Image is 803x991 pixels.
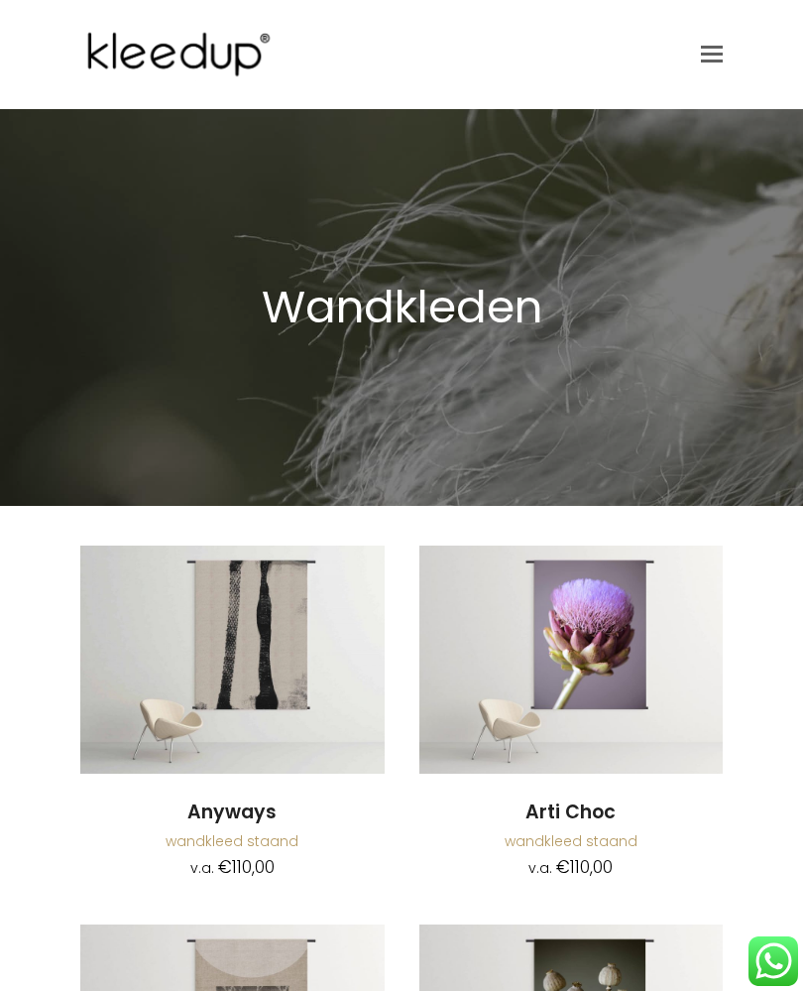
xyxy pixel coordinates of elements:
[701,40,723,69] a: Toggle mobile menu
[218,855,275,879] bdi: 110,00
[80,546,385,774] img: Anyways
[419,800,724,826] a: Arti Choc
[190,858,214,878] span: v.a.
[80,800,385,826] a: Anyways
[262,276,542,338] span: Wandkleden
[528,858,552,878] span: v.a.
[166,831,298,851] a: wandkleed staand
[556,855,613,879] bdi: 110,00
[80,15,285,94] img: Kleedup
[505,831,637,851] a: wandkleed staand
[419,546,724,774] img: Arti Choc
[218,855,232,879] span: €
[80,546,385,777] a: Anyways
[556,855,570,879] span: €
